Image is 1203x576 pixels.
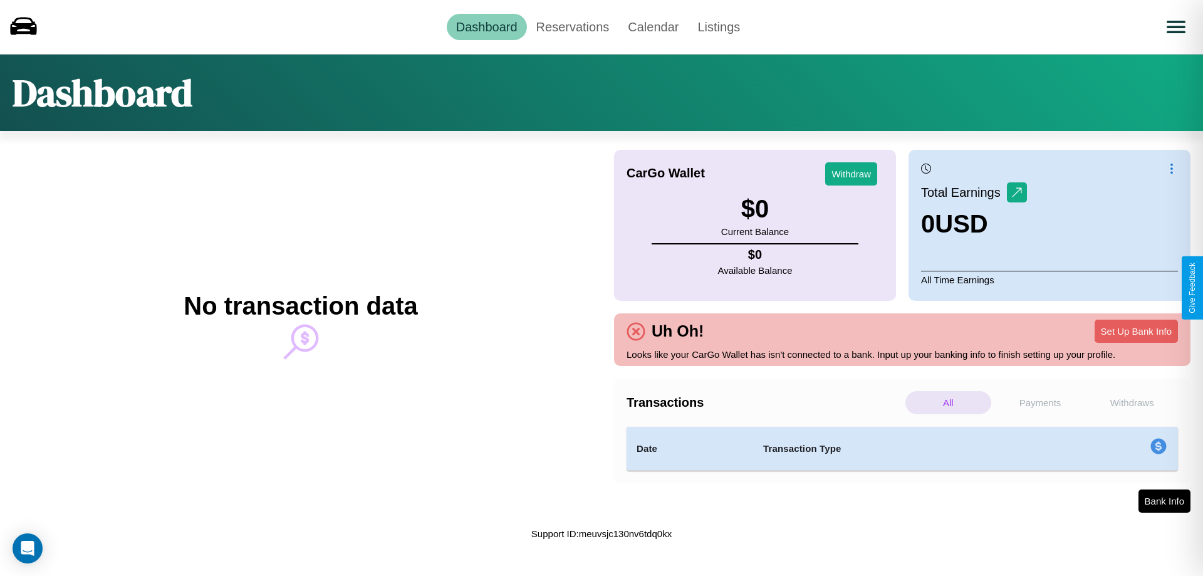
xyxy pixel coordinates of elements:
a: Calendar [618,14,688,40]
p: Total Earnings [921,181,1007,204]
p: Current Balance [721,223,789,240]
h1: Dashboard [13,67,192,118]
p: All Time Earnings [921,271,1178,288]
button: Set Up Bank Info [1095,320,1178,343]
button: Open menu [1159,9,1194,45]
p: Payments [997,391,1083,414]
a: Listings [688,14,749,40]
h4: Transactions [627,395,902,410]
div: Give Feedback [1188,263,1197,313]
h4: Uh Oh! [645,322,710,340]
a: Dashboard [447,14,527,40]
button: Withdraw [825,162,877,186]
p: Support ID: meuvsjc130nv6tdq0kx [531,525,672,542]
p: All [905,391,991,414]
h4: Transaction Type [763,441,1048,456]
button: Bank Info [1138,490,1190,513]
div: Open Intercom Messenger [13,533,43,563]
h2: No transaction data [184,292,417,320]
h3: $ 0 [721,195,789,223]
a: Reservations [527,14,619,40]
p: Looks like your CarGo Wallet has isn't connected to a bank. Input up your banking info to finish ... [627,346,1178,363]
h4: $ 0 [718,248,793,262]
table: simple table [627,427,1178,471]
h3: 0 USD [921,210,1027,238]
p: Withdraws [1089,391,1175,414]
p: Available Balance [718,262,793,279]
h4: Date [637,441,743,456]
h4: CarGo Wallet [627,166,705,181]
